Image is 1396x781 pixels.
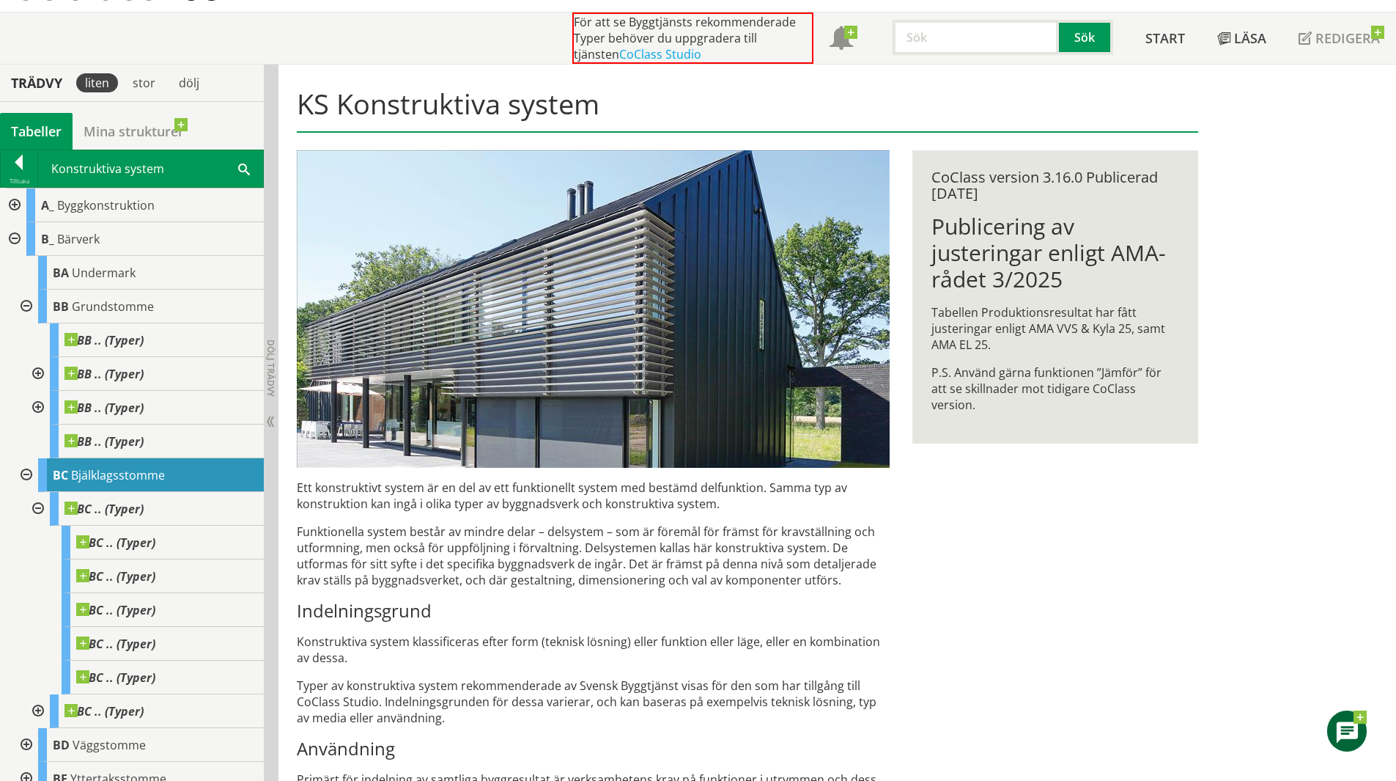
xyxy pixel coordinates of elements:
img: structural-solar-shading.jpg [297,150,890,468]
h3: Indelningsgrund [297,600,890,622]
div: Gå till informationssidan för CoClass Studio [23,694,264,728]
div: CoClass version 3.16.0 Publicerad [DATE] [931,169,1178,202]
span: Grundstomme [72,298,154,315]
div: Gå till informationssidan för CoClass Studio [35,593,264,627]
div: Gå till informationssidan för CoClass Studio [12,458,264,728]
span: BB .. (Typer) [64,434,144,449]
span: Undermark [72,265,136,281]
p: Funktionella system består av mindre delar – delsystem – som är föremål för främst för krav­ställ... [297,524,890,588]
span: Bjälklagsstomme [71,467,165,483]
p: Typer av konstruktiva system rekommenderade av Svensk Byggtjänst visas för den som har tillgång t... [297,678,890,726]
div: Gå till informationssidan för CoClass Studio [12,256,264,290]
span: Dölj trädvy [265,340,277,397]
div: Gå till informationssidan för CoClass Studio [12,728,264,762]
a: Start [1129,12,1201,64]
div: Gå till informationssidan för CoClass Studio [35,526,264,560]
div: Trädvy [3,75,70,91]
div: Konstruktiva system [38,150,263,187]
p: Ett konstruktivt system är en del av ett funktionellt system med bestämd delfunktion. Samma typ a... [297,480,890,512]
div: dölj [170,73,208,92]
span: BC .. (Typer) [64,704,144,719]
div: liten [76,73,118,92]
button: Sök [1059,20,1113,55]
span: BC .. (Typer) [76,670,155,685]
a: Redigera [1282,12,1396,64]
span: B_ [41,231,54,247]
span: Start [1145,29,1185,47]
span: Läsa [1234,29,1266,47]
span: Redigera [1315,29,1380,47]
span: BB .. (Typer) [64,367,144,381]
span: Notifikationer [830,28,853,51]
a: Mina strukturer [73,113,195,150]
span: BC .. (Typer) [76,603,155,617]
span: Bärverk [57,231,100,247]
h1: Publicering av justeringar enligt AMA-rådet 3/2025 [931,213,1178,293]
div: Gå till informationssidan för CoClass Studio [35,560,264,593]
span: BB .. (Typer) [64,400,144,415]
span: BB .. (Typer) [64,333,144,348]
span: BC .. (Typer) [64,502,144,516]
span: BC .. (Typer) [76,535,155,550]
div: Tillbaka [1,175,37,187]
div: Gå till informationssidan för CoClass Studio [35,661,264,694]
span: BC [53,467,68,483]
div: Gå till informationssidan för CoClass Studio [23,492,264,694]
p: Konstruktiva system klassificeras efter form (teknisk lösning) eller funktion eller läge, eller e... [297,634,890,666]
div: Gå till informationssidan för CoClass Studio [35,627,264,661]
div: Gå till informationssidan för CoClass Studio [12,290,264,458]
a: CoClass Studio [619,46,701,62]
span: BD [53,737,70,753]
h3: Användning [297,738,890,760]
span: Byggkonstruktion [57,197,155,213]
span: BB [53,298,69,315]
span: A_ [41,197,54,213]
span: BC .. (Typer) [76,569,155,584]
span: BA [53,265,69,281]
div: Gå till informationssidan för CoClass Studio [23,425,264,458]
a: Läsa [1201,12,1282,64]
div: För att se Byggtjänsts rekommenderade Typer behöver du uppgradera till tjänsten [572,12,813,64]
input: Sök [893,20,1059,55]
h1: KS Konstruktiva system [297,87,1197,133]
div: Gå till informationssidan för CoClass Studio [23,323,264,357]
span: Sök i tabellen [238,161,250,176]
p: P.S. Använd gärna funktionen ”Jämför” för att se skillnader mot tidigare CoClass version. [931,364,1178,413]
span: BC .. (Typer) [76,637,155,651]
div: stor [124,73,164,92]
div: Gå till informationssidan för CoClass Studio [23,391,264,425]
span: Väggstomme [73,737,146,753]
p: Tabellen Produktionsresultat har fått justeringar enligt AMA VVS & Kyla 25, samt AMA EL 25. [931,304,1178,353]
div: Gå till informationssidan för CoClass Studio [23,357,264,391]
